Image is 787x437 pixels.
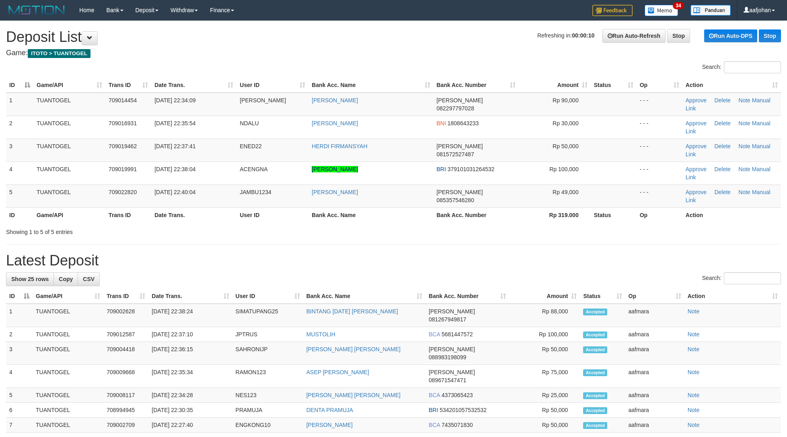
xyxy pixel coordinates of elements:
td: aafmara [625,304,684,327]
td: - - - [637,139,682,162]
th: Amount: activate to sort column ascending [509,289,580,304]
span: Accepted [583,309,607,315]
td: 2 [6,327,33,342]
td: 709002628 [103,304,148,327]
td: 5 [6,184,33,207]
td: 7 [6,418,33,433]
a: ASEP [PERSON_NAME] [306,369,369,375]
span: Accepted [583,369,607,376]
span: CSV [83,276,95,282]
td: TUANTOGEL [33,388,103,403]
a: Note [688,369,700,375]
a: [PERSON_NAME] [312,120,358,126]
th: ID: activate to sort column descending [6,78,33,93]
span: Copy 5681447572 to clipboard [442,331,473,338]
span: Accepted [583,346,607,353]
td: TUANTOGEL [33,304,103,327]
a: DENTA PRAMUJA [306,407,353,413]
a: Delete [714,143,730,149]
a: [PERSON_NAME] [306,422,353,428]
td: [DATE] 22:38:24 [148,304,232,327]
a: Note [738,120,750,126]
td: [DATE] 22:34:28 [148,388,232,403]
span: BCA [429,392,440,398]
td: [DATE] 22:36:15 [148,342,232,365]
th: Bank Acc. Number: activate to sort column ascending [434,78,519,93]
span: Rp 49,000 [553,189,579,195]
th: Status: activate to sort column ascending [591,78,637,93]
td: aafmara [625,403,684,418]
th: Bank Acc. Number [434,207,519,222]
span: BCA [429,422,440,428]
span: Rp 50,000 [553,143,579,149]
th: ID: activate to sort column descending [6,289,33,304]
td: 709008117 [103,388,148,403]
span: Copy 7435071830 to clipboard [442,422,473,428]
span: BRI [437,166,446,172]
td: 4 [6,162,33,184]
span: NDALU [240,120,259,126]
span: Copy 081267949817 to clipboard [429,316,466,323]
span: Copy 534201057532532 to clipboard [440,407,487,413]
td: [DATE] 22:37:10 [148,327,232,342]
span: Copy 4373065423 to clipboard [442,392,473,398]
td: Rp 50,000 [509,342,580,365]
a: Note [688,392,700,398]
td: 709002709 [103,418,148,433]
a: HERDI FIRMANSYAH [312,143,367,149]
a: MUSTOLIH [306,331,335,338]
span: Rp 30,000 [553,120,579,126]
span: Accepted [583,407,607,414]
span: BCA [429,331,440,338]
th: Date Trans.: activate to sort column ascending [151,78,236,93]
td: 709004418 [103,342,148,365]
span: 34 [673,2,684,9]
a: Note [738,143,750,149]
th: User ID [236,207,308,222]
td: TUANTOGEL [33,418,103,433]
th: Game/API: activate to sort column ascending [33,78,105,93]
td: aafmara [625,342,684,365]
span: Copy 379101031264532 to clipboard [448,166,495,172]
th: Trans ID: activate to sort column ascending [103,289,148,304]
td: TUANTOGEL [33,342,103,365]
a: Note [738,97,750,104]
span: 709014454 [109,97,137,104]
td: TUANTOGEL [33,162,105,184]
a: Note [738,189,750,195]
td: - - - [637,116,682,139]
img: panduan.png [690,5,731,16]
th: Rp 319.000 [519,207,591,222]
span: JAMBU1234 [240,189,271,195]
img: Button%20Memo.svg [645,5,678,16]
span: Rp 100,000 [549,166,578,172]
span: 709022820 [109,189,137,195]
td: 4 [6,365,33,388]
h1: Latest Deposit [6,253,781,269]
td: - - - [637,93,682,116]
span: [DATE] 22:35:54 [154,120,195,126]
a: [PERSON_NAME] [PERSON_NAME] [306,392,401,398]
a: Stop [759,29,781,42]
span: 709019462 [109,143,137,149]
a: Note [688,308,700,315]
a: BINTANG [DATE] [PERSON_NAME] [306,308,398,315]
td: NES123 [232,388,303,403]
td: Rp 50,000 [509,403,580,418]
a: Stop [667,29,690,43]
span: [DATE] 22:37:41 [154,143,195,149]
label: Search: [702,272,781,284]
td: - - - [637,184,682,207]
td: Rp 50,000 [509,418,580,433]
td: 5 [6,388,33,403]
a: Manual Link [686,143,771,157]
td: aafmara [625,388,684,403]
td: TUANTOGEL [33,327,103,342]
span: Rp 90,000 [553,97,579,104]
img: Feedback.jpg [592,5,633,16]
td: Rp 88,000 [509,304,580,327]
span: ITOTO > TUANTOGEL [28,49,90,58]
span: [PERSON_NAME] [437,97,483,104]
a: Note [688,331,700,338]
a: Approve [686,166,707,172]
